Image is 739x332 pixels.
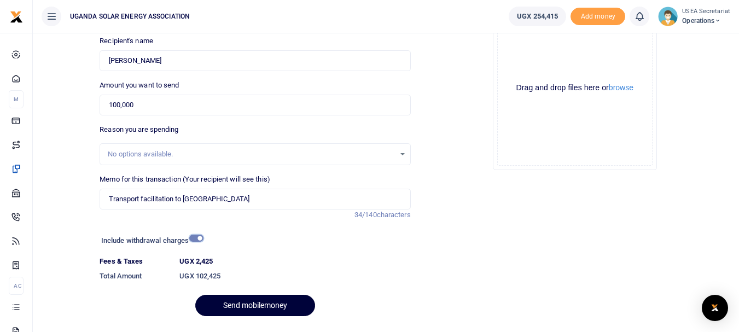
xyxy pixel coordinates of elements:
li: Wallet ballance [504,7,571,26]
label: Amount you want to send [100,80,179,91]
h6: UGX 102,425 [179,272,410,281]
span: Add money [571,8,625,26]
a: Add money [571,11,625,20]
a: logo-small logo-large logo-large [10,12,23,20]
a: profile-user USEA Secretariat Operations [658,7,730,26]
input: MTN & Airtel numbers are validated [100,50,410,71]
span: characters [377,211,411,219]
label: Memo for this transaction (Your recipient will see this) [100,174,270,185]
button: browse [609,84,633,91]
img: logo-small [10,10,23,24]
img: profile-user [658,7,678,26]
button: Send mobilemoney [195,295,315,316]
label: Reason you are spending [100,124,178,135]
h6: Total Amount [100,272,171,281]
div: File Uploader [493,6,657,170]
a: UGX 254,415 [509,7,566,26]
label: UGX 2,425 [179,256,213,267]
li: Ac [9,277,24,295]
span: UGANDA SOLAR ENERGY ASSOCIATION [66,11,194,21]
dt: Fees & Taxes [95,256,175,267]
span: 34/140 [354,211,377,219]
li: Toup your wallet [571,8,625,26]
div: No options available. [108,149,394,160]
label: Recipient's name [100,36,153,46]
div: Drag and drop files here or [498,83,652,93]
span: Operations [682,16,730,26]
span: UGX 254,415 [517,11,558,22]
div: Open Intercom Messenger [702,295,728,321]
input: Enter extra information [100,189,410,209]
input: UGX [100,95,410,115]
h6: Include withdrawal charges [101,236,199,245]
small: USEA Secretariat [682,7,730,16]
li: M [9,90,24,108]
